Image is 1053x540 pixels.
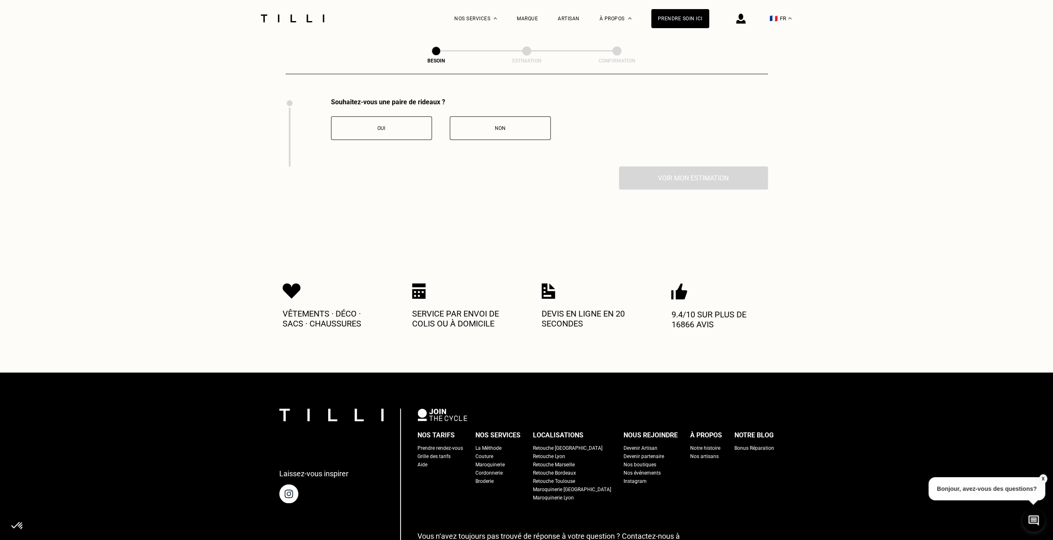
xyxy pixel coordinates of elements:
a: Retouche Lyon [533,452,565,461]
img: logo Join The Cycle [417,408,467,421]
a: Retouche Bordeaux [533,469,576,477]
p: Laissez-vous inspirer [279,469,348,478]
a: Couture [475,452,493,461]
a: Nos événements [624,469,661,477]
span: Non [495,125,506,131]
img: Menu déroulant [494,17,497,19]
div: Nous rejoindre [624,429,678,442]
div: Souhaitez-vous une paire de rideaux ? [331,98,551,106]
img: Icon [542,283,555,299]
a: Maroquinerie [475,461,505,469]
div: Nos tarifs [417,429,455,442]
div: Confirmation [576,58,658,64]
a: La Méthode [475,444,501,452]
img: menu déroulant [788,17,792,19]
a: Notre histoire [690,444,720,452]
div: Notre blog [734,429,774,442]
a: Instagram [624,477,647,485]
p: 9.4/10 sur plus de 16866 avis [671,310,770,329]
p: Devis en ligne en 20 secondes [542,309,641,329]
button: Non [450,116,551,140]
p: Vêtements · Déco · Sacs · Chaussures [283,309,382,329]
a: Broderie [475,477,494,485]
img: Icon [671,283,687,300]
a: Maroquinerie [GEOGRAPHIC_DATA] [533,485,611,494]
a: Prendre rendez-vous [417,444,463,452]
span: Oui [377,125,385,131]
a: Nos artisans [690,452,719,461]
a: Maroquinerie Lyon [533,494,574,502]
img: logo Tilli [279,408,384,421]
a: Retouche Toulouse [533,477,575,485]
p: Bonjour, avez-vous des questions? [928,477,1045,500]
a: Nos boutiques [624,461,656,469]
a: Marque [517,16,538,22]
a: Bonus Réparation [734,444,774,452]
a: Prendre soin ici [651,9,709,28]
img: page instagram de Tilli une retoucherie à domicile [279,484,298,503]
div: Nos services [475,429,521,442]
a: Devenir partenaire [624,452,664,461]
a: Artisan [558,16,580,22]
div: Localisations [533,429,583,442]
img: Menu déroulant à propos [628,17,631,19]
img: Logo du service de couturière Tilli [258,14,327,22]
a: Devenir Artisan [624,444,657,452]
a: Retouche [GEOGRAPHIC_DATA] [533,444,602,452]
div: Besoin [395,58,477,64]
a: Aide [417,461,427,469]
div: Estimation [485,58,568,64]
a: Grille des tarifs [417,452,451,461]
p: Service par envoi de colis ou à domicile [412,309,511,329]
span: 🇫🇷 [770,14,778,22]
img: Icon [283,283,301,299]
button: Oui [331,116,432,140]
button: X [1039,474,1047,483]
img: icône connexion [736,14,746,24]
div: À propos [690,429,722,442]
a: Retouche Marseille [533,461,575,469]
a: Cordonnerie [475,469,503,477]
img: Icon [412,283,426,299]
